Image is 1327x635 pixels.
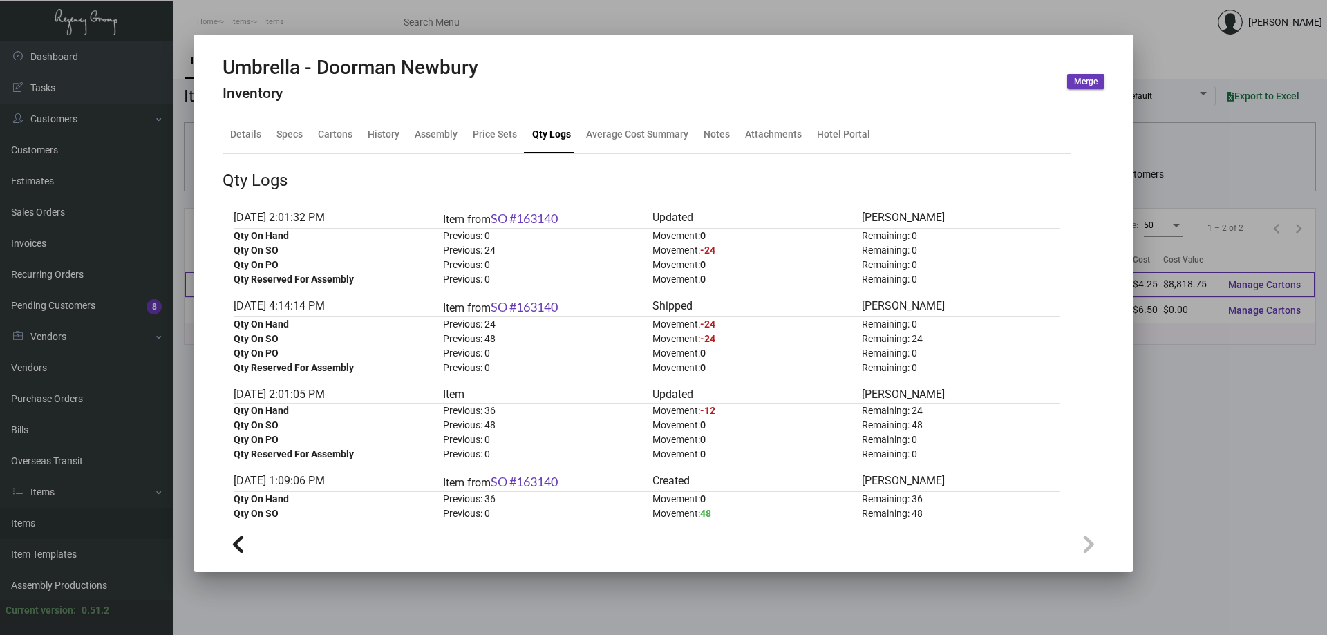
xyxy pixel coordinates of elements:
[234,243,432,258] div: Qty On SO
[234,404,432,418] div: Qty On Hand
[704,127,730,142] div: Notes
[532,127,571,142] div: Qty Logs
[700,434,706,445] span: 0
[862,243,1060,258] div: Remaining: 0
[652,447,851,462] div: Movement:
[234,346,432,361] div: Qty On PO
[368,127,399,142] div: History
[652,258,851,272] div: Movement:
[491,474,558,489] a: SO #163140
[276,127,303,142] div: Specs
[1067,74,1104,89] button: Merge
[318,127,352,142] div: Cartons
[443,492,641,506] div: Previous: 36
[862,258,1060,272] div: Remaining: 0
[700,230,706,241] span: 0
[652,404,851,418] div: Movement:
[652,272,851,287] div: Movement:
[1074,76,1098,88] span: Merge
[862,361,1060,375] div: Remaining: 0
[700,348,706,359] span: 0
[443,473,641,491] div: Item from
[234,317,432,332] div: Qty On Hand
[700,405,715,416] span: -12
[234,332,432,346] div: Qty On SO
[652,386,851,403] div: Updated
[862,473,1060,491] div: [PERSON_NAME]
[817,127,870,142] div: Hotel Portal
[586,127,688,142] div: Average Cost Summary
[223,168,288,193] div: Qty Logs
[652,332,851,346] div: Movement:
[443,229,641,243] div: Previous: 0
[234,272,432,287] div: Qty Reserved For Assembly
[700,274,706,285] span: 0
[652,418,851,433] div: Movement:
[443,447,641,462] div: Previous: 0
[234,361,432,375] div: Qty Reserved For Assembly
[443,404,641,418] div: Previous: 36
[234,209,432,228] div: [DATE] 2:01:32 PM
[443,298,641,316] div: Item from
[862,447,1060,462] div: Remaining: 0
[700,493,706,504] span: 0
[415,127,458,142] div: Assembly
[862,346,1060,361] div: Remaining: 0
[491,211,558,226] a: SO #163140
[234,229,432,243] div: Qty On Hand
[862,433,1060,447] div: Remaining: 0
[862,418,1060,433] div: Remaining: 48
[234,473,432,491] div: [DATE] 1:09:06 PM
[443,386,641,403] div: Item
[862,492,1060,506] div: Remaining: 36
[862,317,1060,332] div: Remaining: 0
[223,56,478,79] h2: Umbrella - Doorman Newbury
[652,346,851,361] div: Movement:
[652,243,851,258] div: Movement:
[700,333,715,344] span: -24
[700,259,706,270] span: 0
[862,332,1060,346] div: Remaining: 24
[862,404,1060,418] div: Remaining: 24
[652,209,851,228] div: Updated
[443,361,641,375] div: Previous: 0
[234,492,432,506] div: Qty On Hand
[443,506,641,521] div: Previous: 0
[234,433,432,447] div: Qty On PO
[443,433,641,447] div: Previous: 0
[862,209,1060,228] div: [PERSON_NAME]
[443,346,641,361] div: Previous: 0
[700,245,715,256] span: -24
[491,299,558,314] a: SO #163140
[230,127,261,142] div: Details
[223,85,478,102] h4: Inventory
[652,298,851,316] div: Shipped
[700,362,706,373] span: 0
[234,418,432,433] div: Qty On SO
[700,319,715,330] span: -24
[443,272,641,287] div: Previous: 0
[234,506,432,521] div: Qty On SO
[82,603,109,618] div: 0.51.2
[862,229,1060,243] div: Remaining: 0
[443,209,641,228] div: Item from
[443,418,641,433] div: Previous: 48
[652,492,851,506] div: Movement:
[652,433,851,447] div: Movement:
[700,419,706,430] span: 0
[443,317,641,332] div: Previous: 24
[234,258,432,272] div: Qty On PO
[862,386,1060,403] div: [PERSON_NAME]
[234,447,432,462] div: Qty Reserved For Assembly
[443,332,641,346] div: Previous: 48
[862,272,1060,287] div: Remaining: 0
[234,298,432,316] div: [DATE] 4:14:14 PM
[862,506,1060,521] div: Remaining: 48
[234,386,432,403] div: [DATE] 2:01:05 PM
[745,127,802,142] div: Attachments
[652,361,851,375] div: Movement:
[700,448,706,459] span: 0
[652,506,851,521] div: Movement:
[700,508,711,519] span: 48
[652,473,851,491] div: Created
